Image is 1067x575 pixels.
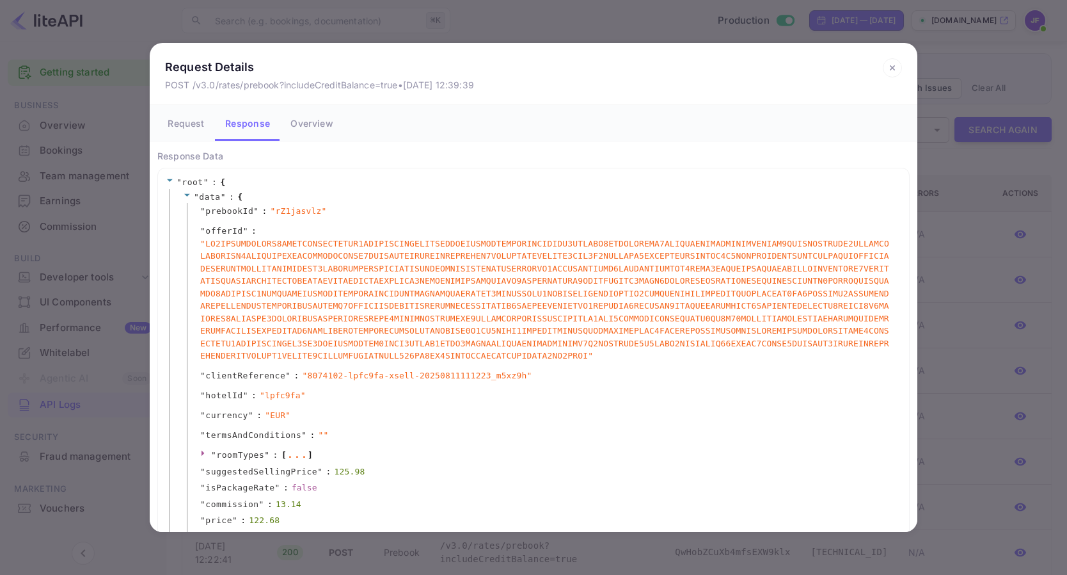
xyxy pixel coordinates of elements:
[182,177,203,187] span: root
[177,177,182,187] span: "
[281,449,287,462] span: [
[243,391,248,400] span: "
[310,429,315,442] span: :
[203,177,209,187] span: "
[200,371,205,380] span: "
[251,225,257,238] span: :
[205,498,258,511] span: commission
[215,105,280,141] button: Response
[262,531,267,544] span: :
[216,450,264,460] span: roomTypes
[212,176,217,189] span: :
[157,105,215,141] button: Request
[200,226,205,236] span: "
[287,451,308,457] div: ...
[165,78,474,92] p: POST /v3.0/rates/prebook?includeCreditBalance=true • [DATE] 12:39:39
[200,515,205,525] span: "
[294,369,299,382] span: :
[205,514,232,527] span: price
[200,391,205,400] span: "
[276,498,301,511] div: 13.14
[165,58,474,76] p: Request Details
[292,482,317,494] div: false
[200,467,205,476] span: "
[326,466,331,478] span: :
[271,205,327,218] span: " rZ1jasvlz "
[229,191,234,204] span: :
[319,429,329,442] span: " "
[259,499,264,509] span: "
[205,531,253,544] span: priceType
[249,514,280,527] div: 122.68
[200,499,205,509] span: "
[285,371,290,380] span: "
[241,514,246,527] span: :
[317,467,322,476] span: "
[205,389,242,402] span: hotelId
[205,369,285,382] span: clientReference
[301,430,306,440] span: "
[251,389,257,402] span: :
[260,389,306,402] span: " lpfc9fa "
[221,192,226,202] span: "
[205,466,317,478] span: suggestedSellingPrice
[253,206,258,216] span: "
[262,205,267,218] span: :
[200,483,205,492] span: "
[248,410,253,420] span: "
[194,192,199,202] span: "
[257,409,262,422] span: :
[243,226,248,236] span: "
[211,450,216,460] span: "
[205,429,301,442] span: termsAndConditions
[264,450,269,460] span: "
[265,409,290,422] span: " EUR "
[280,105,343,141] button: Overview
[200,206,205,216] span: "
[199,192,220,202] span: data
[273,449,278,462] span: :
[335,466,365,478] div: 125.98
[308,449,313,462] span: ]
[157,149,910,163] p: Response Data
[303,369,532,382] span: " 8074102-lpfc9fa-xsell-20250811111223_m5xz9h "
[200,430,205,440] span: "
[232,515,237,525] span: "
[267,498,273,511] span: :
[283,482,288,494] span: :
[205,482,274,494] span: isPackageRate
[237,191,242,204] span: {
[205,225,242,238] span: offerId
[271,531,332,544] span: " commission "
[205,409,248,422] span: currency
[200,238,891,362] span: " LO2IPSUMDOLORS8AMETCONSECTETUR1ADIPISCINGELITSEDDOEIUSMODTEMPORINCIDIDU3UTLABO8ETDOLOREMA7ALIQU...
[275,483,280,492] span: "
[220,176,225,189] span: {
[205,205,253,218] span: prebookId
[200,410,205,420] span: "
